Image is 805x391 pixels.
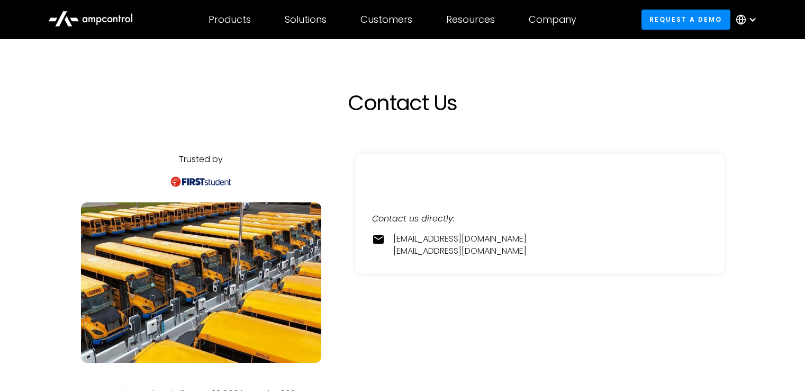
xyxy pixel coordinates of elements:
[209,14,251,25] div: Products
[372,213,708,225] div: Contact us directly:
[285,14,327,25] div: Solutions
[641,10,730,29] a: Request a demo
[360,14,412,25] div: Customers
[529,14,576,25] div: Company
[446,14,495,25] div: Resources
[393,233,527,245] a: [EMAIL_ADDRESS][DOMAIN_NAME]
[170,90,636,115] h1: Contact Us
[393,245,527,257] a: [EMAIL_ADDRESS][DOMAIN_NAME]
